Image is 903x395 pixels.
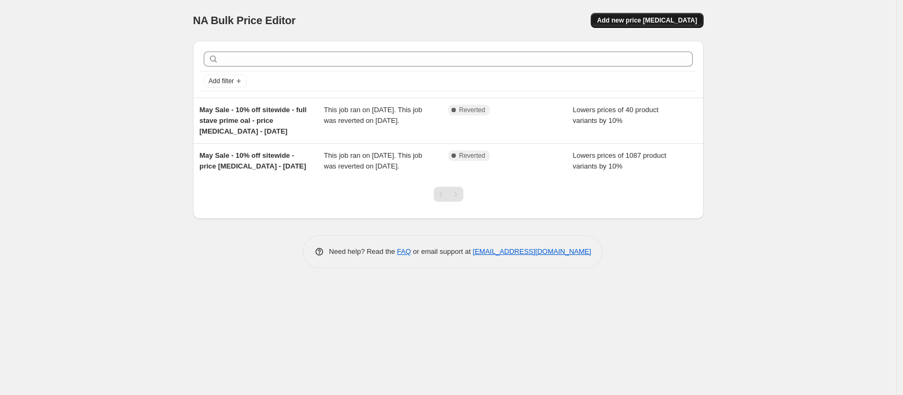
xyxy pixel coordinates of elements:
span: This job ran on [DATE]. This job was reverted on [DATE]. [324,151,422,170]
span: Add filter [209,77,234,85]
span: Reverted [459,106,485,114]
span: Lowers prices of 1087 product variants by 10% [573,151,666,170]
span: NA Bulk Price Editor [193,14,296,26]
a: [EMAIL_ADDRESS][DOMAIN_NAME] [473,247,591,255]
button: Add filter [204,75,247,87]
span: or email support at [411,247,473,255]
nav: Pagination [434,187,463,202]
span: May Sale - 10% off sitewide - price [MEDICAL_DATA] - [DATE] [199,151,306,170]
span: Reverted [459,151,485,160]
span: Need help? Read the [329,247,397,255]
span: May Sale - 10% off sitewide - full stave prime oal - price [MEDICAL_DATA] - [DATE] [199,106,306,135]
a: FAQ [397,247,411,255]
span: This job ran on [DATE]. This job was reverted on [DATE]. [324,106,422,125]
span: Lowers prices of 40 product variants by 10% [573,106,659,125]
span: Add new price [MEDICAL_DATA] [597,16,697,25]
button: Add new price [MEDICAL_DATA] [591,13,704,28]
